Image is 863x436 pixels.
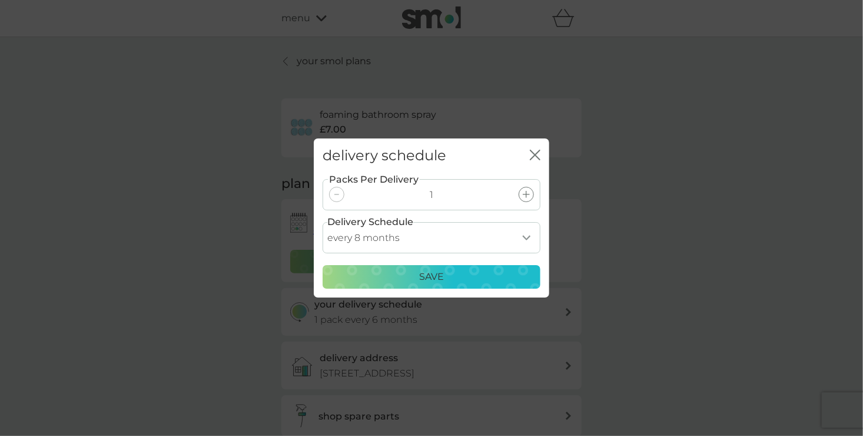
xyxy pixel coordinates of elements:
label: Delivery Schedule [327,214,413,230]
h2: delivery schedule [323,147,446,164]
button: close [530,150,540,162]
label: Packs Per Delivery [328,172,420,187]
p: Save [419,269,444,285]
p: 1 [430,187,433,203]
button: Save [323,265,540,289]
